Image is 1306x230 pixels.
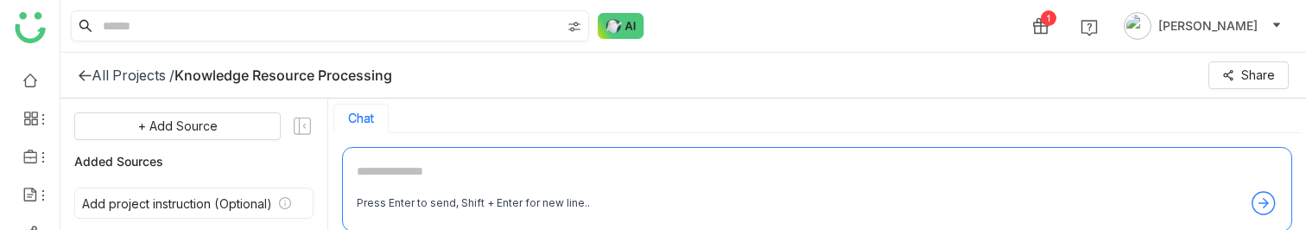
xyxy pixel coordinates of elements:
button: Chat [348,112,374,125]
div: All Projects / [92,67,174,84]
div: Press Enter to send, Shift + Enter for new line.. [357,195,590,212]
button: + Add Source [74,112,281,140]
span: + Add Source [138,117,218,136]
div: 1 [1041,10,1056,26]
img: help.svg [1081,19,1098,36]
span: [PERSON_NAME] [1158,16,1258,35]
button: Share [1208,61,1289,89]
button: [PERSON_NAME] [1120,12,1285,40]
div: Add project instruction (Optional) [82,196,272,211]
div: Knowledge Resource Processing [174,67,392,84]
img: ask-buddy-normal.svg [598,13,644,39]
img: search-type.svg [567,20,581,34]
img: logo [15,12,46,43]
div: Added Sources [74,150,314,171]
img: avatar [1124,12,1151,40]
span: Share [1241,66,1275,85]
